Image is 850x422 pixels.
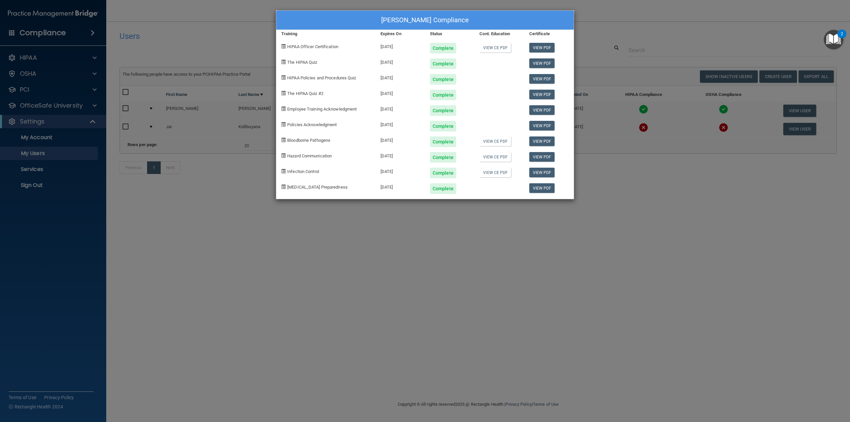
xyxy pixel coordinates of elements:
div: Complete [430,121,456,131]
span: [MEDICAL_DATA] Preparedness [287,185,348,190]
a: View PDF [529,74,555,84]
a: View PDF [529,183,555,193]
div: [DATE] [376,69,425,85]
div: Complete [430,105,456,116]
span: Bloodborne Pathogens [287,138,330,143]
div: [DATE] [376,178,425,194]
span: HIPAA Officer Certification [287,44,338,49]
span: Hazard Communication [287,153,332,158]
a: View PDF [529,121,555,130]
a: View CE PDF [479,136,511,146]
iframe: Drift Widget Chat Controller [817,376,842,401]
div: [DATE] [376,53,425,69]
a: View PDF [529,168,555,177]
div: Complete [430,74,456,85]
a: View PDF [529,152,555,162]
div: Complete [430,43,456,53]
span: Policies Acknowledgment [287,122,337,127]
div: [DATE] [376,100,425,116]
a: View PDF [529,58,555,68]
div: Complete [430,90,456,100]
a: View PDF [529,90,555,99]
div: Expires On [376,30,425,38]
a: View PDF [529,105,555,115]
div: Complete [430,58,456,69]
div: [DATE] [376,131,425,147]
a: View CE PDF [479,43,511,52]
a: View PDF [529,43,555,52]
div: [DATE] [376,85,425,100]
div: [DATE] [376,38,425,53]
span: The HIPAA Quiz #2 [287,91,323,96]
button: Open Resource Center, 2 new notifications [824,30,843,49]
span: Employee Training Acknowledgment [287,107,357,112]
a: View CE PDF [479,168,511,177]
div: [DATE] [376,163,425,178]
div: Cont. Education [474,30,524,38]
div: Complete [430,136,456,147]
div: Training [276,30,376,38]
div: Complete [430,152,456,163]
div: 2 [841,34,843,42]
a: View PDF [529,136,555,146]
div: Complete [430,168,456,178]
span: Infection Control [287,169,319,174]
a: View CE PDF [479,152,511,162]
div: Complete [430,183,456,194]
span: HIPAA Policies and Procedures Quiz [287,75,356,80]
div: [DATE] [376,147,425,163]
div: Certificate [524,30,574,38]
div: [PERSON_NAME] Compliance [276,11,574,30]
div: Status [425,30,474,38]
span: The HIPAA Quiz [287,60,317,65]
div: [DATE] [376,116,425,131]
